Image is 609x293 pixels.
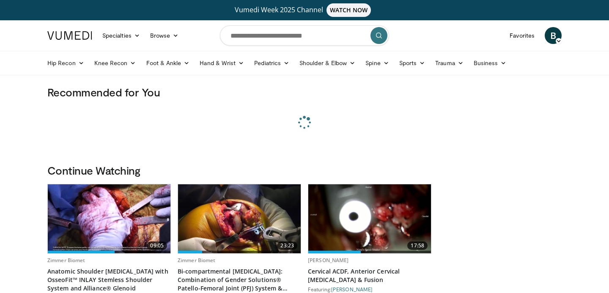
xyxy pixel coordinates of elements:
[294,55,360,71] a: Shoulder & Elbow
[42,55,89,71] a: Hip Recon
[145,27,184,44] a: Browse
[47,164,562,177] h3: Continue Watching
[308,184,431,253] img: 45d9052e-5211-4d55-8682-bdc6aa14d650.620x360_q85_upscale.jpg
[394,55,431,71] a: Sports
[178,267,301,293] a: Bi-compartmental [MEDICAL_DATA]: Combination of Gender Solutions® Patello-Femoral Joint (PFJ) Sys...
[326,3,371,17] span: WATCH NOW
[47,85,562,99] h3: Recommended for You
[147,241,167,250] span: 09:05
[308,267,431,284] a: Cervical ACDF, Anterior Cervical [MEDICAL_DATA] & Fusion
[141,55,195,71] a: Foot & Ankle
[360,55,394,71] a: Spine
[47,257,85,264] a: Zimmer Biomet
[331,286,373,292] a: [PERSON_NAME]
[469,55,512,71] a: Business
[47,267,171,293] a: Anatomic Shoulder [MEDICAL_DATA] with OsseoFit™ INLAY Stemless Shoulder System and Alliance® Glenoid
[430,55,469,71] a: Trauma
[308,286,431,293] div: Featuring:
[48,184,170,253] img: 59d0d6d9-feca-4357-b9cd-4bad2cd35cb6.620x360_q85_upscale.jpg
[545,27,562,44] a: B
[89,55,141,71] a: Knee Recon
[308,184,431,253] a: 17:58
[407,241,428,250] span: 17:58
[178,184,301,253] img: dc286c30-bcc4-47d6-b614-e3642f4746ad.620x360_q85_upscale.jpg
[178,184,301,253] a: 23:23
[505,27,540,44] a: Favorites
[308,257,349,264] a: [PERSON_NAME]
[47,31,92,40] img: VuMedi Logo
[249,55,294,71] a: Pediatrics
[220,25,389,46] input: Search topics, interventions
[178,257,216,264] a: Zimmer Biomet
[97,27,145,44] a: Specialties
[195,55,249,71] a: Hand & Wrist
[277,241,297,250] span: 23:23
[49,3,560,17] a: Vumedi Week 2025 ChannelWATCH NOW
[48,184,170,253] a: 09:05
